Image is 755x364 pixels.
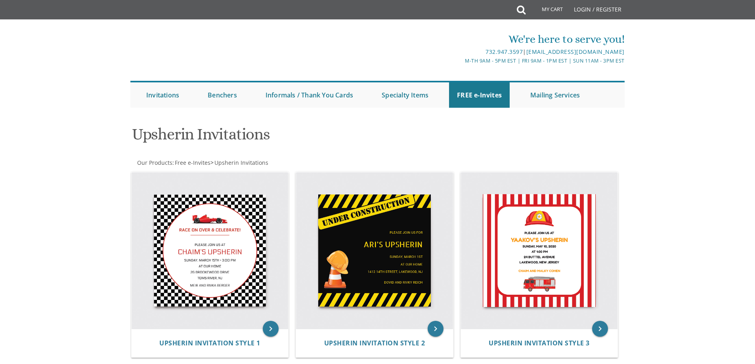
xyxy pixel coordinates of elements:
[485,48,523,55] a: 732.947.3597
[130,159,378,167] div: :
[525,1,568,21] a: My Cart
[258,82,361,108] a: Informals / Thank You Cards
[138,82,187,108] a: Invitations
[324,339,425,347] a: Upsherin Invitation Style 2
[592,321,608,337] a: keyboard_arrow_right
[214,159,268,166] a: Upsherin Invitations
[210,159,268,166] span: >
[374,82,436,108] a: Specialty Items
[428,321,443,337] a: keyboard_arrow_right
[296,47,625,57] div: |
[132,172,289,329] img: Upsherin Invitation Style 1
[522,82,588,108] a: Mailing Services
[489,339,590,347] a: Upsherin Invitation Style 3
[159,339,260,347] span: Upsherin Invitation Style 1
[296,31,625,47] div: We're here to serve you!
[263,321,279,337] a: keyboard_arrow_right
[175,159,210,166] span: Free e-Invites
[136,159,172,166] a: Our Products
[200,82,245,108] a: Benchers
[489,339,590,347] span: Upsherin Invitation Style 3
[159,339,260,347] a: Upsherin Invitation Style 1
[461,172,618,329] img: Upsherin Invitation Style 3
[449,82,510,108] a: FREE e-Invites
[296,172,453,329] img: Upsherin Invitation Style 2
[324,339,425,347] span: Upsherin Invitation Style 2
[296,57,625,65] div: M-Th 9am - 5pm EST | Fri 9am - 1pm EST | Sun 11am - 3pm EST
[132,126,455,149] h1: Upsherin Invitations
[174,159,210,166] a: Free e-Invites
[526,48,625,55] a: [EMAIL_ADDRESS][DOMAIN_NAME]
